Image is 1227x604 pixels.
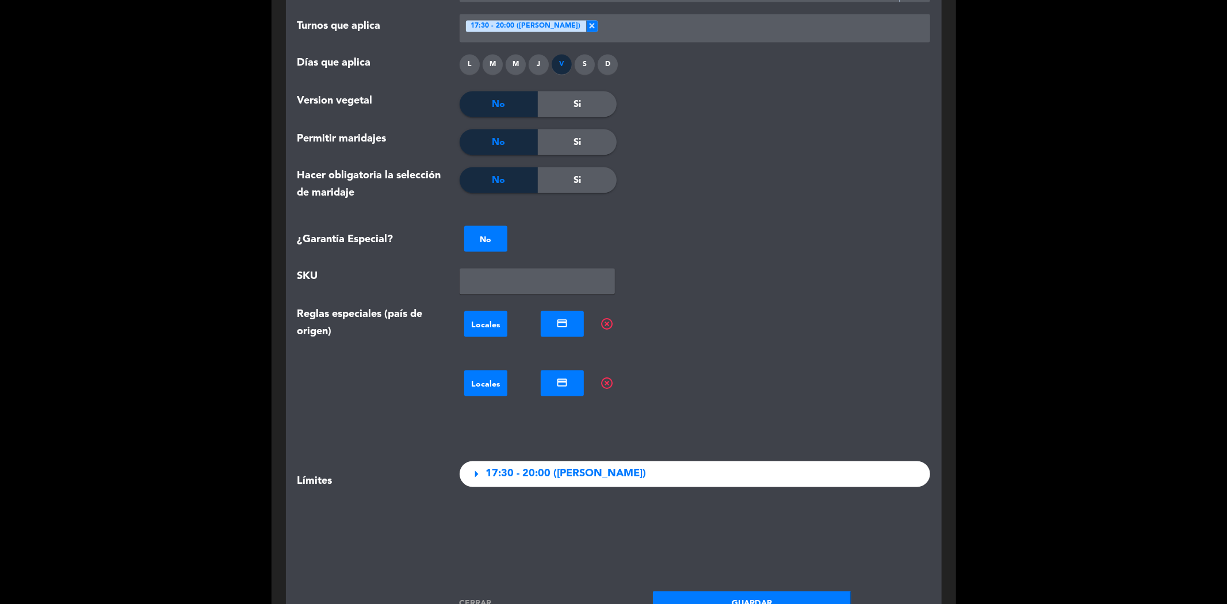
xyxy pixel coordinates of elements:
span: 17:30 - 20:00 ([PERSON_NAME]) [471,21,580,32]
span: No [492,135,506,150]
span: 17:30 - 20:00 ([PERSON_NAME]) [486,466,646,483]
span: Reglas especiales (país de origen) [297,307,443,417]
span: Si [574,97,581,112]
span: Turnos que aplica [297,18,381,35]
span: Si [574,173,581,188]
span: Permitir maridajes [297,131,387,147]
span: highlight_off [600,377,614,391]
span: Días que aplica [297,55,371,71]
div: M [506,55,526,75]
span: × [586,21,598,32]
span: Version vegetal [297,93,373,109]
span: SKU [297,269,318,286]
div: M [483,55,503,75]
span: Si [574,135,581,150]
div: L [460,55,480,75]
div: D [598,55,618,75]
span: ¿Garantía Especial? [297,232,393,249]
div: S [575,55,595,75]
span: Hacer obligatoria la selección de maridaje [297,167,443,201]
div: J [529,55,549,75]
span: arrow_right [468,467,484,483]
span: No [492,173,506,188]
span: Límites [297,473,332,493]
div: V [552,55,572,75]
span: No [492,97,506,112]
span: highlight_off [600,318,614,331]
